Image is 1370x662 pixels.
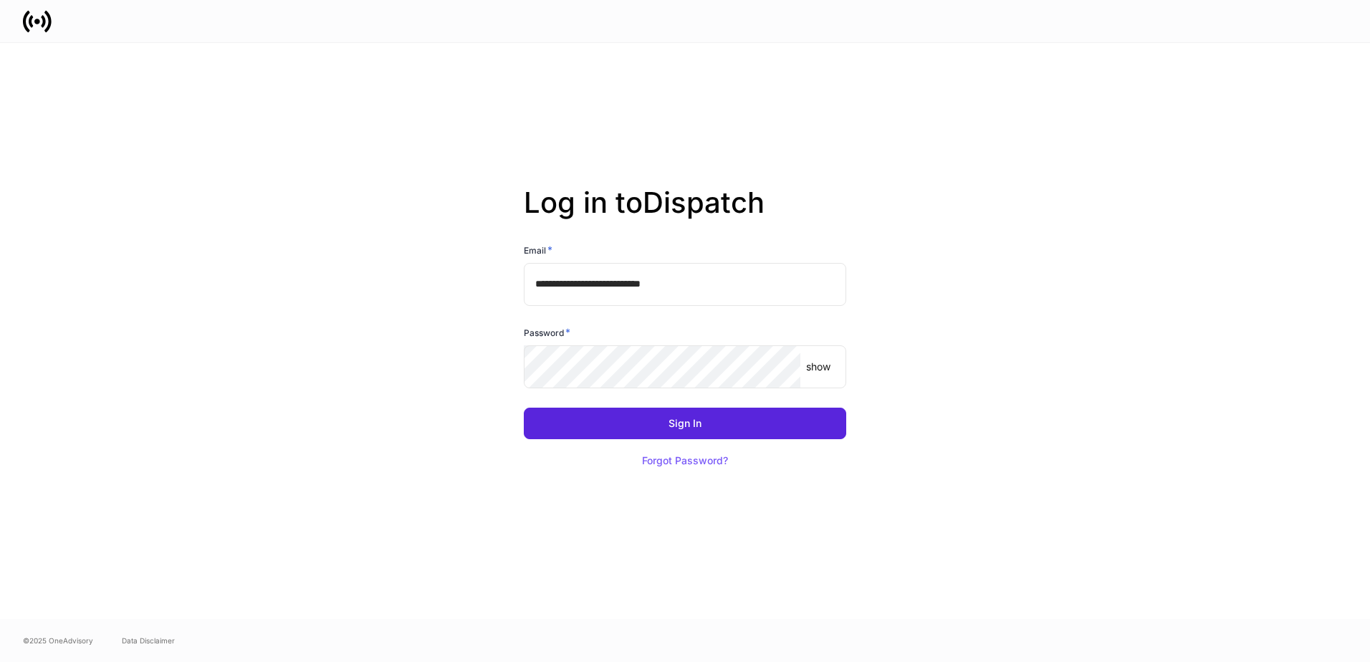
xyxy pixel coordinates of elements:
button: Forgot Password? [624,445,746,476]
div: Sign In [669,418,701,428]
h6: Password [524,325,570,340]
h6: Email [524,243,552,257]
div: Forgot Password? [642,456,728,466]
p: show [806,360,830,374]
button: Sign In [524,408,846,439]
a: Data Disclaimer [122,635,175,646]
h2: Log in to Dispatch [524,186,846,243]
span: © 2025 OneAdvisory [23,635,93,646]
